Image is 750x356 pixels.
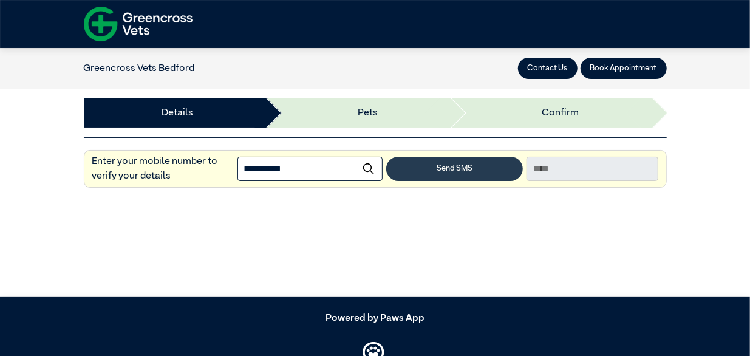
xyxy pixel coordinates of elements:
[84,61,195,76] nav: breadcrumb
[92,154,233,183] label: Enter your mobile number to verify your details
[518,58,578,79] button: Contact Us
[581,58,667,79] button: Book Appointment
[84,64,195,74] a: Greencross Vets Bedford
[162,106,193,120] a: Details
[84,313,667,324] h5: Powered by Paws App
[386,157,523,181] button: Send SMS
[84,3,193,45] img: f-logo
